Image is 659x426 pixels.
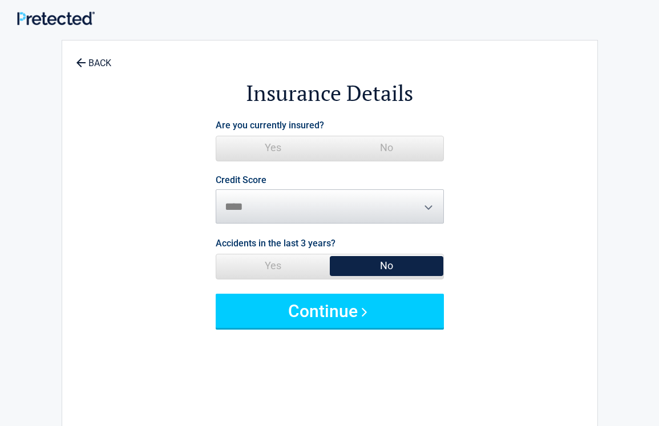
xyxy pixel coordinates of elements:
[216,294,444,328] button: Continue
[216,176,266,185] label: Credit Score
[216,254,330,277] span: Yes
[125,79,535,108] h2: Insurance Details
[330,136,443,159] span: No
[330,254,443,277] span: No
[17,11,95,26] img: Main Logo
[216,117,324,133] label: Are you currently insured?
[216,236,335,251] label: Accidents in the last 3 years?
[216,136,330,159] span: Yes
[74,48,114,68] a: BACK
